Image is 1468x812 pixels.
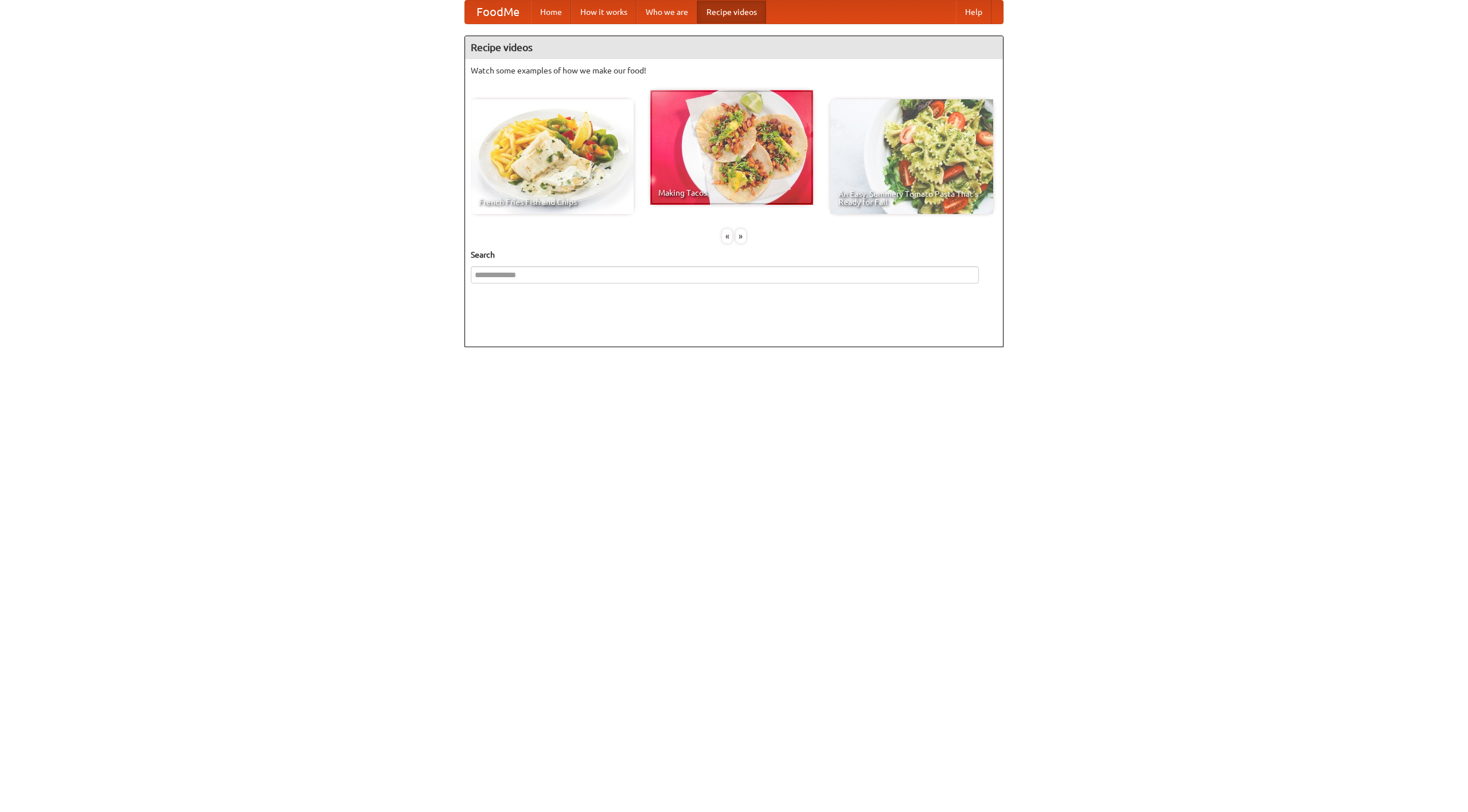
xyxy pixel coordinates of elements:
[479,198,626,206] span: French Fries Fish and Chips
[736,229,746,243] div: »
[838,190,985,206] span: An Easy, Summery Tomato Pasta That's Ready for Fall
[531,1,571,24] a: Home
[471,65,997,76] p: Watch some examples of how we make our food!
[571,1,637,24] a: How it works
[658,189,805,197] span: Making Tacos
[637,1,697,24] a: Who we are
[722,229,732,243] div: «
[830,99,993,214] a: An Easy, Summery Tomato Pasta That's Ready for Fall
[471,249,997,261] h5: Search
[465,36,1003,59] h4: Recipe videos
[471,99,634,214] a: French Fries Fish and Chips
[956,1,991,24] a: Help
[650,90,813,205] a: Making Tacos
[465,1,531,24] a: FoodMe
[697,1,766,24] a: Recipe videos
